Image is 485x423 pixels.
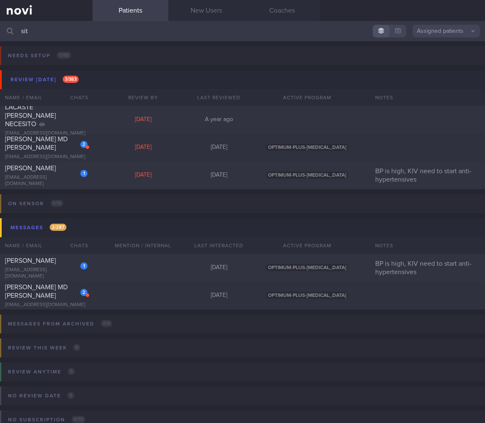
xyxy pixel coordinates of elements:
[266,292,348,299] span: OPTIMUM-PLUS-[MEDICAL_DATA]
[5,174,87,187] div: [EMAIL_ADDRESS][DOMAIN_NAME]
[181,144,257,151] div: [DATE]
[370,237,485,254] div: Notes
[80,170,87,177] div: 1
[181,89,257,106] div: Last Reviewed
[80,289,87,296] div: 2
[266,172,348,179] span: OPTIMUM-PLUS-[MEDICAL_DATA]
[181,116,257,124] div: A year ago
[181,264,257,272] div: [DATE]
[6,318,114,330] div: Messages from Archived
[105,172,181,179] div: [DATE]
[266,264,348,271] span: OPTIMUM-PLUS-[MEDICAL_DATA]
[370,259,485,276] div: BP is high, KIV need to start anti-hypertensives
[5,257,56,264] span: [PERSON_NAME]
[181,292,257,299] div: [DATE]
[72,416,85,423] span: 0 / 70
[101,320,112,327] span: 0 / 9
[370,167,485,184] div: BP is high, KIV need to start anti-hypertensives
[63,76,79,83] span: 3 / 383
[6,198,66,209] div: On sensor
[6,390,77,402] div: No review date
[68,368,75,375] span: 0
[105,89,181,106] div: Review By
[257,89,358,106] div: Active Program
[5,302,87,308] div: [EMAIL_ADDRESS][DOMAIN_NAME]
[8,74,81,85] div: Review [DATE]
[80,262,87,270] div: 1
[67,392,74,399] span: 0
[5,136,68,151] span: [PERSON_NAME] MD [PERSON_NAME]
[50,200,64,207] span: 0 / 10
[59,237,93,254] div: Chats
[80,141,87,148] div: 2
[105,237,181,254] div: Mention / Internal
[370,89,485,106] div: Notes
[105,144,181,151] div: [DATE]
[413,25,480,37] button: Assigned patients
[6,50,73,61] div: Needs setup
[57,52,71,59] span: 0 / 88
[5,267,87,280] div: [EMAIL_ADDRESS][DOMAIN_NAME]
[6,366,77,378] div: Review anytime
[8,222,69,233] div: Messages
[59,89,93,106] div: Chats
[181,237,257,254] div: Last Interacted
[5,130,87,137] div: [EMAIL_ADDRESS][DOMAIN_NAME]
[181,172,257,179] div: [DATE]
[105,116,181,124] div: [DATE]
[257,237,358,254] div: Active Program
[6,342,82,354] div: Review this week
[5,165,56,172] span: [PERSON_NAME]
[5,154,87,160] div: [EMAIL_ADDRESS][DOMAIN_NAME]
[73,344,80,351] span: 0
[5,284,68,299] span: [PERSON_NAME] MD [PERSON_NAME]
[50,224,66,231] span: 2 / 287
[5,104,56,127] span: LACASTE [PERSON_NAME] NECESITO
[266,144,348,151] span: OPTIMUM-PLUS-[MEDICAL_DATA]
